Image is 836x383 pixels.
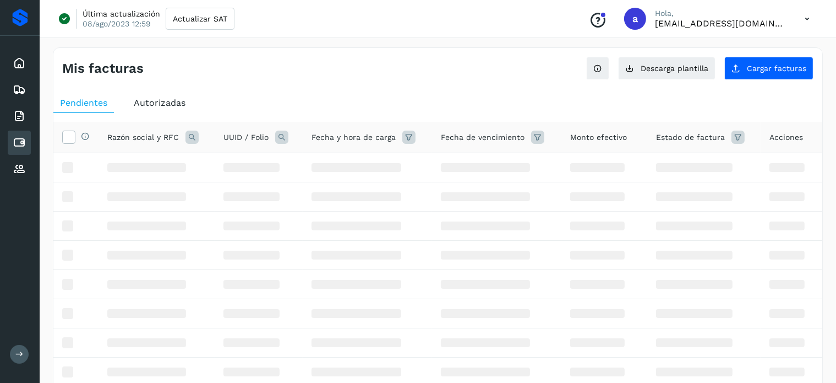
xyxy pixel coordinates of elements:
[8,131,31,155] div: Cuentas por pagar
[641,64,708,72] span: Descarga plantilla
[618,57,715,80] button: Descarga plantilla
[8,51,31,75] div: Inicio
[312,132,396,143] span: Fecha y hora de carga
[655,9,787,18] p: Hola,
[570,132,627,143] span: Monto efectivo
[724,57,813,80] button: Cargar facturas
[134,98,185,108] span: Autorizadas
[441,132,524,143] span: Fecha de vencimiento
[107,132,179,143] span: Razón social y RFC
[83,19,151,29] p: 08/ago/2023 12:59
[8,157,31,181] div: Proveedores
[83,9,160,19] p: Última actualización
[62,61,144,77] h4: Mis facturas
[166,8,234,30] button: Actualizar SAT
[60,98,107,108] span: Pendientes
[173,15,227,23] span: Actualizar SAT
[656,132,725,143] span: Estado de factura
[655,18,787,29] p: administracion@bigan.mx
[223,132,269,143] span: UUID / Folio
[8,78,31,102] div: Embarques
[8,104,31,128] div: Facturas
[747,64,806,72] span: Cargar facturas
[769,132,803,143] span: Acciones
